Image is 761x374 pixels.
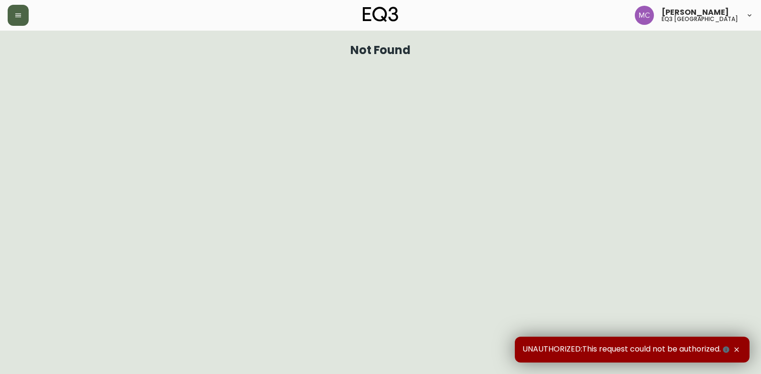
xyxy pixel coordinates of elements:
[350,46,411,55] h1: Not Found
[662,16,738,22] h5: eq3 [GEOGRAPHIC_DATA]
[662,9,729,16] span: [PERSON_NAME]
[522,344,731,355] span: UNAUTHORIZED:This request could not be authorized.
[363,7,398,22] img: logo
[635,6,654,25] img: 6dbdb61c5655a9a555815750a11666cc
